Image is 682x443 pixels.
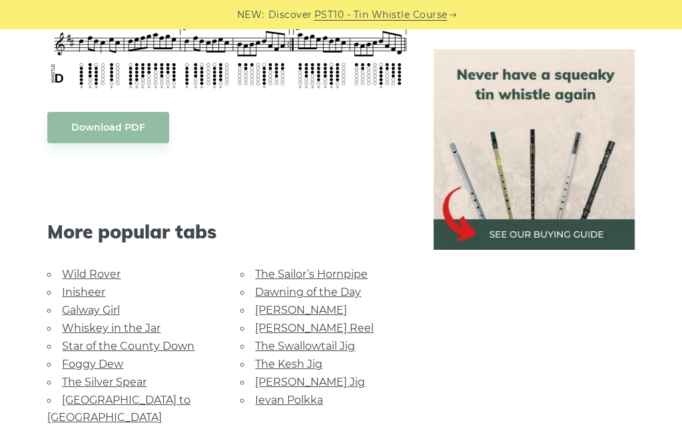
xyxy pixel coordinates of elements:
a: [PERSON_NAME] [255,304,347,316]
a: The Kesh Jig [255,358,322,370]
a: [PERSON_NAME] Reel [255,322,374,334]
a: The Sailor’s Hornpipe [255,268,368,280]
a: PST10 - Tin Whistle Course [314,7,448,23]
a: Whiskey in the Jar [62,322,161,334]
a: Wild Rover [62,268,121,280]
a: [PERSON_NAME] Jig [255,376,365,388]
span: NEW: [237,7,264,23]
a: The Silver Spear [62,376,147,388]
a: The Swallowtail Jig [255,340,355,352]
a: [GEOGRAPHIC_DATA] to [GEOGRAPHIC_DATA] [47,394,190,424]
a: Download PDF [47,112,169,143]
a: Foggy Dew [62,358,123,370]
a: Galway Girl [62,304,120,316]
a: Inisheer [62,286,105,298]
span: Discover [268,7,312,23]
a: Dawning of the Day [255,286,361,298]
span: More popular tabs [47,221,414,243]
a: Star of the County Down [62,340,194,352]
a: Ievan Polkka [255,394,323,406]
img: tin whistle buying guide [434,49,634,250]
